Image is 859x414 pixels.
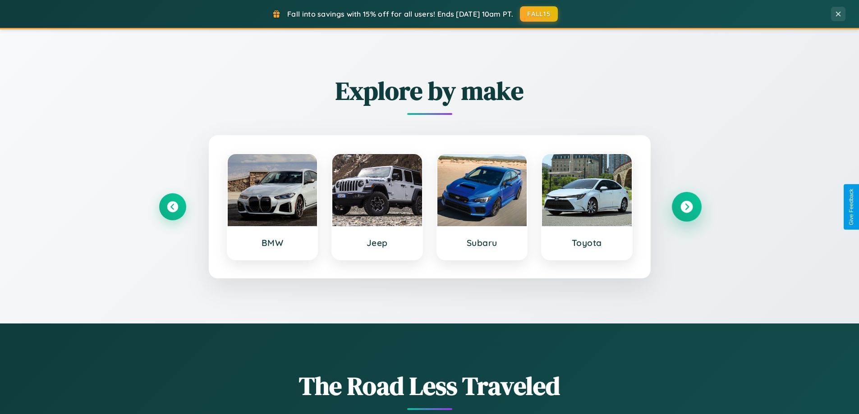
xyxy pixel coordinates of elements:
[341,237,413,248] h3: Jeep
[520,6,558,22] button: FALL15
[287,9,513,18] span: Fall into savings with 15% off for all users! Ends [DATE] 10am PT.
[159,369,700,403] h1: The Road Less Traveled
[848,189,854,225] div: Give Feedback
[159,73,700,108] h2: Explore by make
[551,237,623,248] h3: Toyota
[446,237,518,248] h3: Subaru
[237,237,308,248] h3: BMW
